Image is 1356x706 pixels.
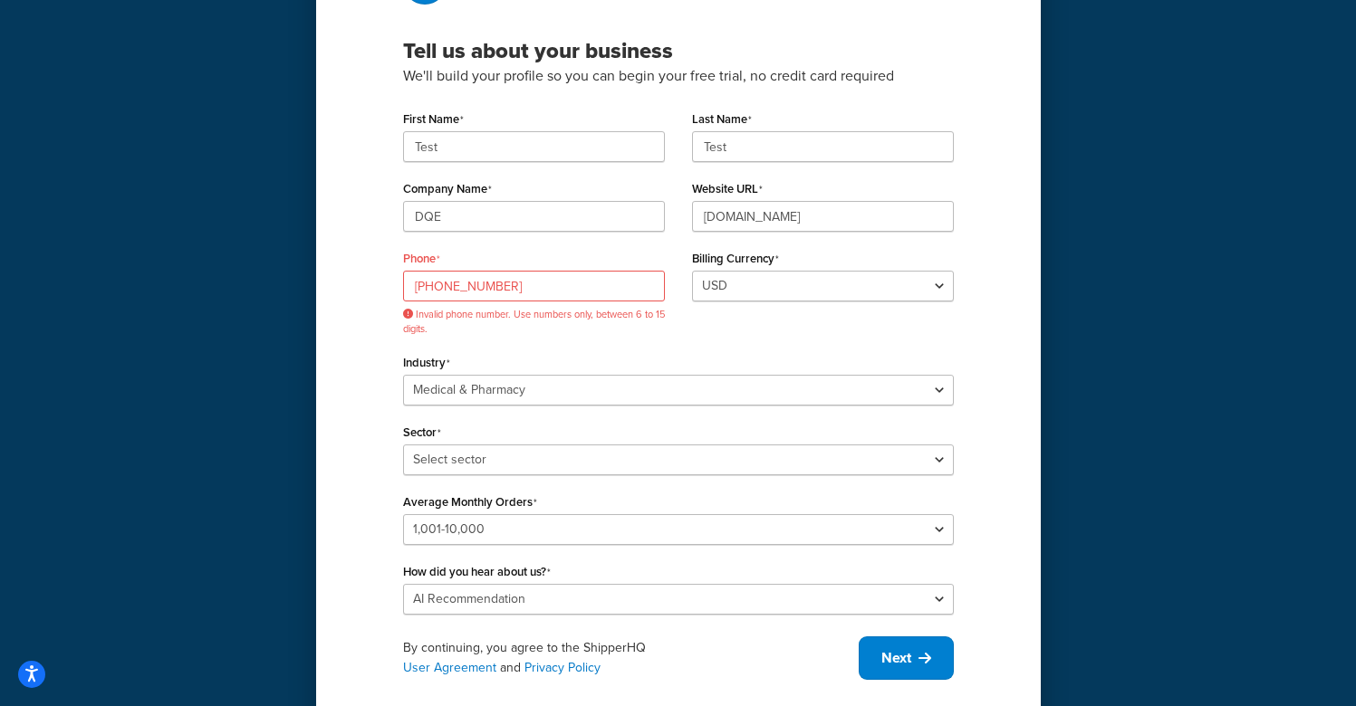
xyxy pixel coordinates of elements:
h3: Tell us about your business [403,37,954,64]
p: We'll build your profile so you can begin your free trial, no credit card required [403,64,954,88]
label: Phone [403,252,440,266]
label: Company Name [403,182,492,196]
label: Last Name [692,112,752,127]
a: Privacy Policy [524,658,601,677]
label: Average Monthly Orders [403,495,537,510]
label: Billing Currency [692,252,779,266]
a: User Agreement [403,658,496,677]
label: How did you hear about us? [403,565,551,579]
button: Next [859,636,954,680]
label: Website URL [692,182,763,196]
label: Industry [403,356,450,370]
label: First Name [403,112,464,127]
span: Next [881,648,911,668]
div: By continuing, you agree to the ShipperHQ and [403,638,859,678]
span: Invalid phone number. Use numbers only, between 6 to 15 digits. [403,308,665,336]
label: Sector [403,425,441,440]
